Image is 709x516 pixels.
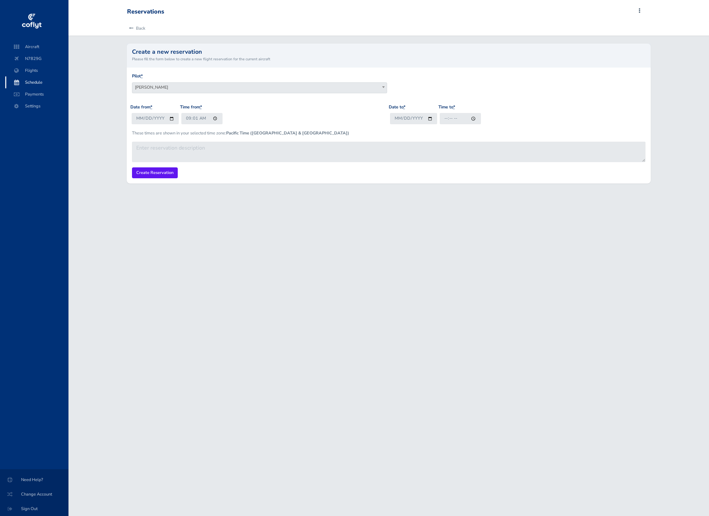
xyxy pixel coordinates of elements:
label: Pilot [132,73,143,80]
span: Sylvain Choquel [132,82,387,93]
label: Date to [389,104,406,111]
span: Flights [12,65,62,76]
span: Sylvain Choquel [132,83,387,92]
h2: Create a new reservation [132,49,645,55]
abbr: required [404,104,406,110]
label: Time to [438,104,455,111]
span: Change Account [8,488,61,500]
img: coflyt logo [21,12,42,31]
abbr: required [150,104,152,110]
span: Payments [12,88,62,100]
abbr: required [141,73,143,79]
div: Reservations [127,8,164,15]
span: Schedule [12,76,62,88]
input: Create Reservation [132,167,178,178]
abbr: required [453,104,455,110]
abbr: required [200,104,202,110]
span: Aircraft [12,41,62,53]
label: Time from [180,104,202,111]
b: Pacific Time ([GEOGRAPHIC_DATA] & [GEOGRAPHIC_DATA]) [226,130,349,136]
span: Settings [12,100,62,112]
label: Date from [130,104,152,111]
span: Sign Out [8,503,61,515]
span: N7829G [12,53,62,65]
p: These times are shown in your selected time zone: [132,130,645,136]
small: Please fill the form below to create a new flight reservation for the current aircraft [132,56,645,62]
a: Back [127,21,145,36]
span: Need Help? [8,474,61,486]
